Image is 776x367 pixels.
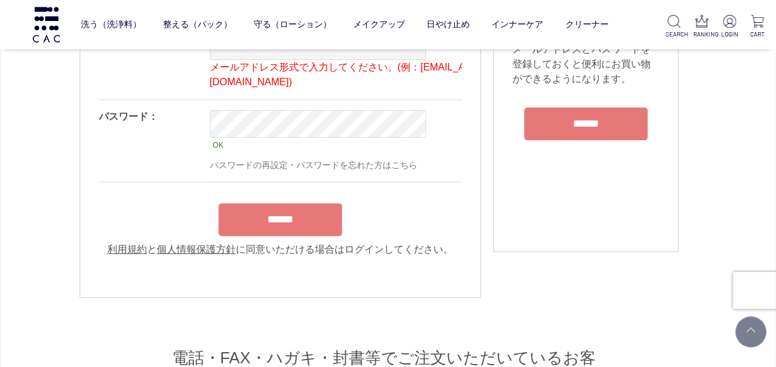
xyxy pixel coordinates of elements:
p: RANKING [693,30,711,39]
a: 整える（パック） [163,9,232,40]
a: CART [748,15,766,39]
a: 守る（ローション） [254,9,332,40]
label: パスワード： [99,111,158,122]
a: インナーケア [491,9,543,40]
a: 洗う（洗浄料） [81,9,141,40]
a: 利用規約 [107,244,147,255]
a: クリーナー [565,9,608,40]
img: logo [31,7,62,42]
a: LOGIN [720,15,738,39]
a: パスワードの再設定・パスワードを忘れた方はこちら [210,160,417,170]
p: CART [748,30,766,39]
p: メールアドレス形式で入力してください。(例：[EMAIL_ADDRESS][DOMAIN_NAME]) [210,60,531,90]
p: LOGIN [720,30,738,39]
a: メイクアップ [353,9,405,40]
a: RANKING [693,15,711,39]
p: SEARCH [665,30,683,39]
a: SEARCH [665,15,683,39]
a: 個人情報保護方針 [157,244,236,255]
a: 日やけ止め [427,9,470,40]
div: と に同意いただける場合はログインしてください。 [99,242,462,257]
div: OK [210,138,426,153]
